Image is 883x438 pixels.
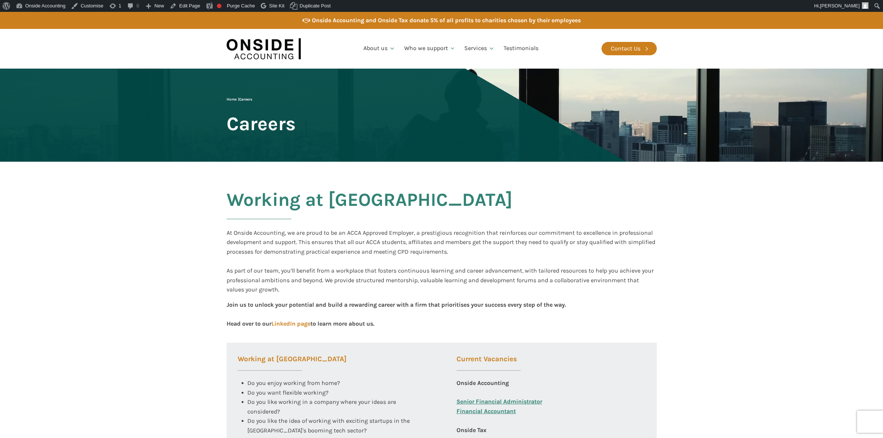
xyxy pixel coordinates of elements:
span: Do you like working in a company where your ideas are considered? [247,398,398,415]
a: Financial Accountant [457,406,516,425]
span: | [227,97,252,102]
a: About us [359,36,400,61]
h3: Working at [GEOGRAPHIC_DATA] [238,356,346,371]
span: [PERSON_NAME] [820,3,860,9]
span: Careers [239,97,252,102]
a: Contact Us [602,42,657,55]
div: Focus keyphrase not set [217,4,221,8]
span: Careers [227,113,296,134]
div: Onside Accounting and Onside Tax donate 5% of all profits to charities chosen by their employees [312,16,581,25]
img: Onside Accounting [227,34,301,63]
a: Who we support [400,36,460,61]
a: Testimonials [499,36,543,61]
div: Contact Us [611,44,640,53]
a: Senior Financial Administrator [457,397,542,406]
h3: Current Vacancies [457,356,521,371]
div: At Onside Accounting, we are proud to be an ACCA Approved Employer, a prestigious recognition tha... [227,228,657,294]
span: Do you want flexible working? [247,389,329,396]
span: Do you enjoy working from home? [247,379,340,386]
a: LinkedIn page [271,320,310,327]
div: Join us to unlock your potential and build a rewarding career with a firm that prioritises your s... [227,300,566,328]
h2: Working at [GEOGRAPHIC_DATA] [227,190,513,228]
a: Home [227,97,237,102]
a: Services [460,36,499,61]
span: Do you like the idea of working with exciting startups in the [GEOGRAPHIC_DATA]'s booming tech se... [247,417,411,434]
span: Site Kit [269,3,284,9]
div: Onside Accounting [457,378,509,397]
